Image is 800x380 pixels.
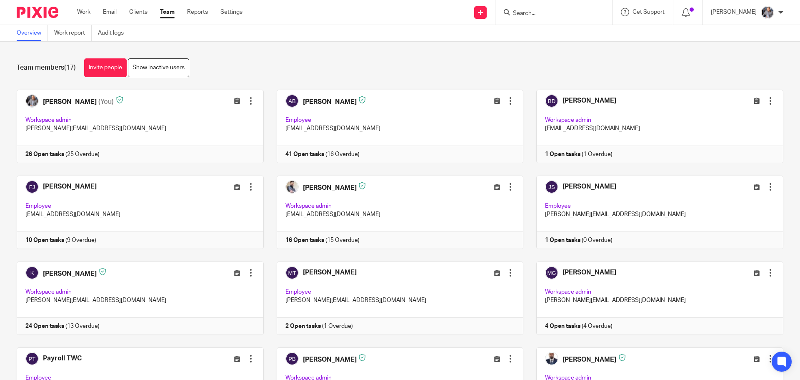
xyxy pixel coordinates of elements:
a: Work [77,8,90,16]
a: Reports [187,8,208,16]
a: Settings [220,8,242,16]
img: Pixie [17,7,58,18]
span: (17) [64,64,76,71]
a: Invite people [84,58,127,77]
a: Work report [54,25,92,41]
a: Audit logs [98,25,130,41]
h1: Team members [17,63,76,72]
a: Overview [17,25,48,41]
a: Show inactive users [128,58,189,77]
input: Search [512,10,587,18]
a: Email [103,8,117,16]
span: Get Support [632,9,665,15]
a: Clients [129,8,147,16]
a: Team [160,8,175,16]
p: [PERSON_NAME] [711,8,757,16]
img: -%20%20-%20studio@ingrained.co.uk%20for%20%20-20220223%20at%20101413%20-%201W1A2026.jpg [761,6,774,19]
